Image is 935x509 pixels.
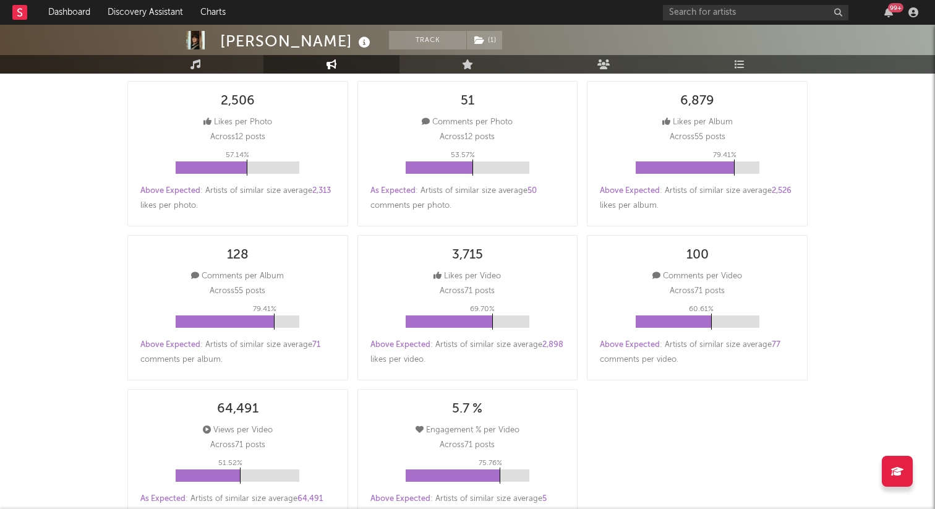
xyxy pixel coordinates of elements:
[600,187,660,195] span: Above Expected
[772,187,792,195] span: 2,526
[220,31,374,51] div: [PERSON_NAME]
[203,423,273,438] div: Views per Video
[542,341,563,349] span: 2,898
[140,495,186,503] span: As Expected
[203,115,272,130] div: Likes per Photo
[686,248,709,263] div: 100
[370,187,416,195] span: As Expected
[140,184,335,213] div: : Artists of similar size average likes per photo .
[140,341,200,349] span: Above Expected
[542,495,547,503] span: 5
[253,302,276,317] p: 79.41 %
[191,269,284,284] div: Comments per Album
[226,148,249,163] p: 57.14 %
[422,115,513,130] div: Comments per Photo
[218,456,242,471] p: 51.52 %
[433,269,501,284] div: Likes per Video
[210,284,265,299] p: Across 55 posts
[670,284,725,299] p: Across 71 posts
[370,338,565,367] div: : Artists of similar size average likes per video .
[772,341,780,349] span: 77
[600,338,795,367] div: : Artists of similar size average comments per video .
[370,341,430,349] span: Above Expected
[312,341,320,349] span: 71
[452,248,483,263] div: 3,715
[210,438,265,453] p: Across 71 posts
[466,31,503,49] span: ( 1 )
[440,284,495,299] p: Across 71 posts
[370,184,565,213] div: : Artists of similar size average comments per photo .
[652,269,742,284] div: Comments per Video
[680,94,714,109] div: 6,879
[884,7,893,17] button: 99+
[416,423,519,438] div: Engagement % per Video
[440,438,495,453] p: Across 71 posts
[888,3,903,12] div: 99 +
[713,148,736,163] p: 79.41 %
[140,187,200,195] span: Above Expected
[479,456,502,471] p: 75.76 %
[527,187,537,195] span: 50
[227,248,249,263] div: 128
[461,94,474,109] div: 51
[312,187,331,195] span: 2,313
[470,302,495,317] p: 69.70 %
[221,94,255,109] div: 2,506
[467,31,502,49] button: (1)
[662,115,733,130] div: Likes per Album
[600,341,660,349] span: Above Expected
[210,130,265,145] p: Across 12 posts
[440,130,495,145] p: Across 12 posts
[297,495,323,503] span: 64,491
[600,184,795,213] div: : Artists of similar size average likes per album .
[670,130,725,145] p: Across 55 posts
[663,5,848,20] input: Search for artists
[389,31,466,49] button: Track
[217,402,258,417] div: 64,491
[689,302,714,317] p: 60.61 %
[451,148,475,163] p: 53.57 %
[140,338,335,367] div: : Artists of similar size average comments per album .
[452,402,482,417] div: 5.7 %
[370,495,430,503] span: Above Expected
